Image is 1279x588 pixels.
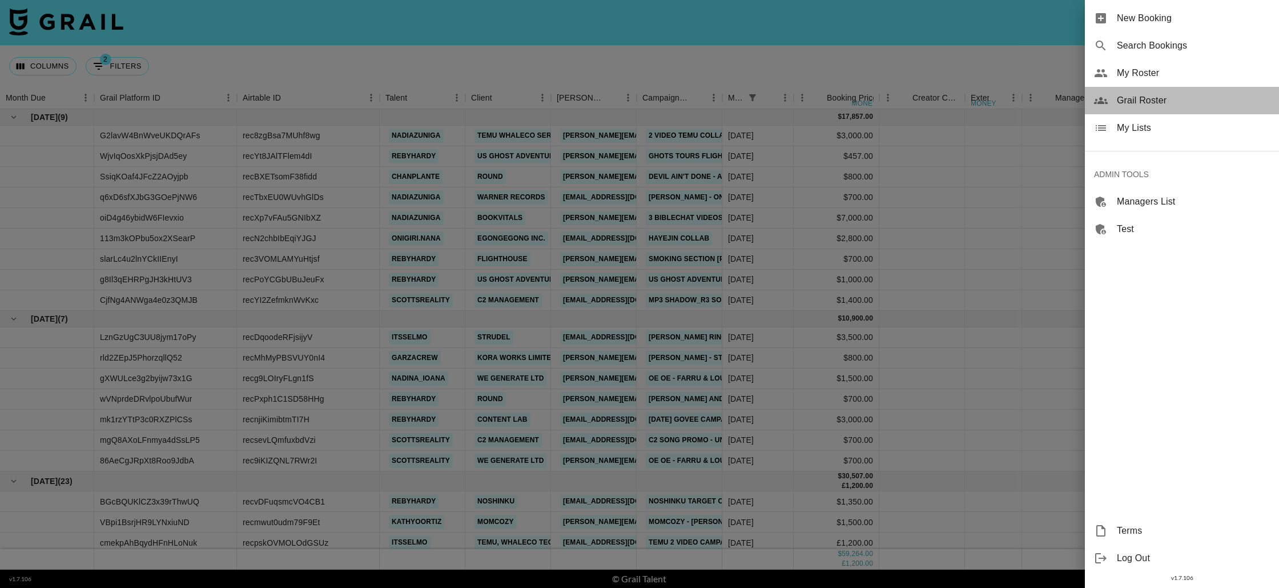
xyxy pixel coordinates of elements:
span: My Roster [1117,66,1270,80]
div: My Lists [1085,114,1279,142]
span: Log Out [1117,551,1270,565]
span: Terms [1117,524,1270,538]
div: Log Out [1085,545,1279,572]
span: My Lists [1117,121,1270,135]
span: Search Bookings [1117,39,1270,53]
div: ADMIN TOOLS [1085,161,1279,188]
span: Managers List [1117,195,1270,209]
span: Grail Roster [1117,94,1270,107]
div: Managers List [1085,188,1279,215]
div: My Roster [1085,59,1279,87]
div: New Booking [1085,5,1279,32]
span: Test [1117,222,1270,236]
div: Search Bookings [1085,32,1279,59]
div: v 1.7.106 [1085,572,1279,584]
div: Grail Roster [1085,87,1279,114]
div: Terms [1085,517,1279,545]
span: New Booking [1117,11,1270,25]
div: Test [1085,215,1279,243]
